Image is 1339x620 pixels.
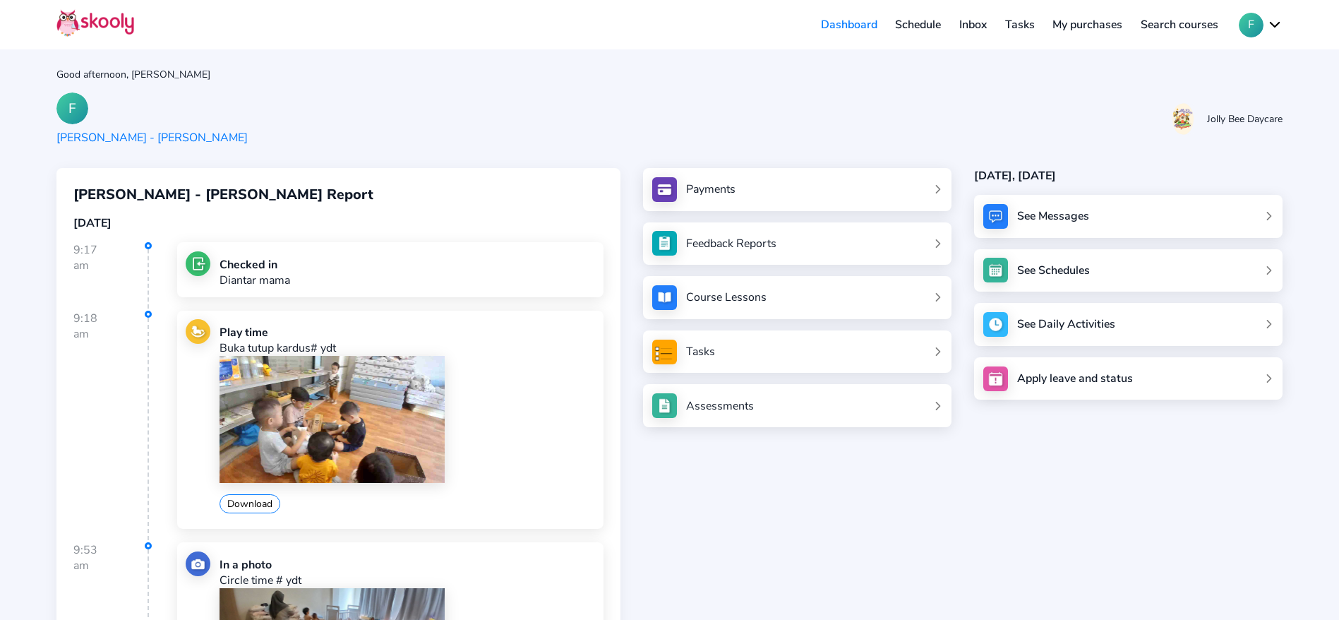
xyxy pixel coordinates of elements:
div: See Schedules [1017,263,1090,278]
a: Apply leave and status [974,357,1283,400]
img: schedule.jpg [983,258,1008,282]
div: Payments [686,181,735,197]
p: Circle time # ydt [220,573,594,588]
img: photo.jpg [186,552,210,576]
div: am [73,326,148,342]
img: checkin.jpg [186,251,210,276]
img: Skooly [56,9,134,37]
img: assessments.jpg [652,393,677,418]
div: [DATE] [73,215,604,231]
a: See Daily Activities [974,303,1283,346]
p: Diantar mama [220,273,290,288]
div: 9:18 [73,311,149,541]
img: 20201103140951286199961659839494hYz471L5eL1FsRFsP4.jpg [1172,103,1194,135]
div: F [56,93,88,124]
img: courses.jpg [652,285,677,310]
a: My purchases [1043,13,1131,36]
a: Dashboard [812,13,887,36]
img: tasksForMpWeb.png [652,340,677,364]
div: Feedback Reports [686,236,776,251]
a: Search courses [1131,13,1227,36]
div: Checked in [220,257,290,273]
img: activity.jpg [983,312,1008,337]
a: Feedback Reports [652,231,942,256]
a: Inbox [950,13,996,36]
img: play.jpg [186,319,210,344]
img: messages.jpg [983,204,1008,229]
a: Tasks [652,340,942,364]
p: Buka tutup kardus# ydt [220,340,594,356]
div: Course Lessons [686,290,767,305]
div: 9:17 [73,242,149,309]
img: apply_leave.jpg [983,366,1008,391]
button: Fchevron down outline [1239,13,1283,37]
div: Jolly Bee Daycare [1207,112,1283,126]
a: Tasks [996,13,1044,36]
div: [PERSON_NAME] - [PERSON_NAME] [56,130,248,145]
div: See Messages [1017,208,1089,224]
img: see_atten.jpg [652,231,677,256]
div: In a photo [220,557,594,573]
div: am [73,258,148,273]
a: Course Lessons [652,285,942,310]
div: Assessments [686,398,754,414]
img: payments.jpg [652,177,677,202]
div: Good afternoon, [PERSON_NAME] [56,68,1283,81]
div: Tasks [686,344,715,359]
div: Apply leave and status [1017,371,1133,386]
div: [DATE], [DATE] [974,168,1283,184]
a: Assessments [652,393,942,418]
div: Play time [220,325,594,340]
a: Schedule [887,13,951,36]
a: Payments [652,177,942,202]
button: Download [220,494,280,513]
div: See Daily Activities [1017,316,1115,332]
span: [PERSON_NAME] - [PERSON_NAME] Report [73,185,373,204]
img: 202104011006135110480677012997050329048862732472202510010218408295886486587977.jpg [220,356,445,482]
a: See Schedules [974,249,1283,292]
div: am [73,558,148,573]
